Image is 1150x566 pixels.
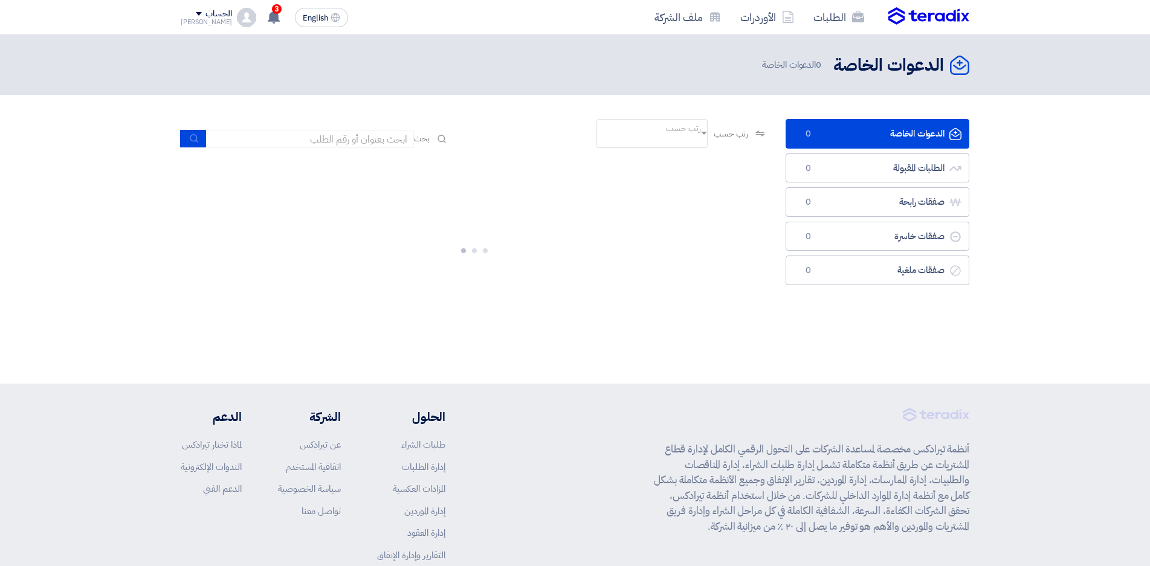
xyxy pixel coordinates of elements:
[804,3,874,31] a: الطلبات
[801,265,815,277] span: 0
[393,482,445,495] a: المزادات العكسية
[401,438,445,451] a: طلبات الشراء
[377,548,445,562] a: التقارير وإدارة الإنفاق
[786,222,969,251] a: صفقات خاسرة0
[181,408,242,426] li: الدعم
[303,14,328,22] span: English
[182,438,242,451] a: لماذا تختار تيرادكس
[786,187,969,217] a: صفقات رابحة0
[300,438,341,451] a: عن تيرادكس
[207,130,414,148] input: ابحث بعنوان أو رقم الطلب
[801,196,815,208] span: 0
[666,122,701,135] div: رتب حسب
[205,9,231,19] div: الحساب
[181,19,232,25] div: [PERSON_NAME]
[714,127,748,140] span: رتب حسب
[181,460,242,474] a: الندوات الإلكترونية
[203,482,242,495] a: الدعم الفني
[407,526,445,539] a: إدارة العقود
[654,442,969,534] p: أنظمة تيرادكس مخصصة لمساعدة الشركات على التحول الرقمي الكامل لإدارة قطاع المشتريات عن طريق أنظمة ...
[816,58,821,71] span: 0
[286,460,341,474] a: اتفاقية المستخدم
[377,408,445,426] li: الحلول
[302,504,341,518] a: تواصل معنا
[278,408,341,426] li: الشركة
[786,119,969,149] a: الدعوات الخاصة0
[888,7,969,25] img: Teradix logo
[801,231,815,243] span: 0
[786,153,969,183] a: الطلبات المقبولة0
[272,4,282,14] span: 3
[278,482,341,495] a: سياسة الخصوصية
[414,132,430,145] span: بحث
[762,58,824,72] span: الدعوات الخاصة
[402,460,445,474] a: إدارة الطلبات
[786,256,969,285] a: صفقات ملغية0
[801,162,815,175] span: 0
[295,8,348,27] button: English
[404,504,445,518] a: إدارة الموردين
[237,8,256,27] img: profile_test.png
[645,3,731,31] a: ملف الشركة
[801,128,815,140] span: 0
[731,3,804,31] a: الأوردرات
[833,54,944,77] h2: الدعوات الخاصة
